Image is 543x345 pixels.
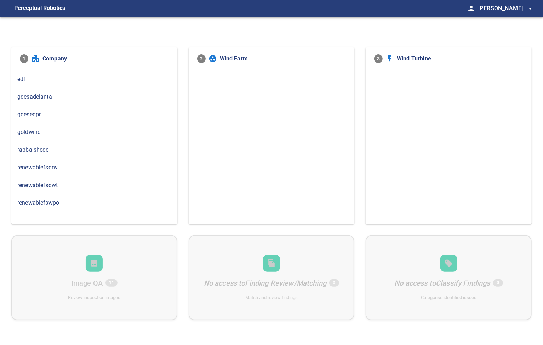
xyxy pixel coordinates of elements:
div: renewablefsdnv [11,159,177,176]
span: 2 [197,54,206,63]
div: rabbalshede [11,141,177,159]
span: [PERSON_NAME] [478,4,535,13]
figcaption: Perceptual Robotics [14,3,65,14]
div: edf [11,70,177,88]
span: gdesedpr [17,110,171,119]
span: Company [42,54,169,63]
span: person [467,4,475,13]
button: [PERSON_NAME] [475,1,535,16]
div: renewablefswpo [11,194,177,212]
span: 3 [374,54,383,63]
span: renewablefswpo [17,199,171,207]
span: gdesadelanta [17,93,171,101]
span: arrow_drop_down [526,4,535,13]
span: edf [17,75,171,83]
div: gdesadelanta [11,88,177,106]
span: goldwind [17,128,171,136]
div: goldwind [11,123,177,141]
span: renewablefsdwt [17,181,171,189]
div: gdesedpr [11,106,177,123]
div: renewablefsdwt [11,176,177,194]
span: renewablefsdnv [17,163,171,172]
span: Wind Farm [220,54,346,63]
span: Wind Turbine [397,54,523,63]
span: rabbalshede [17,146,171,154]
span: 1 [20,54,28,63]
